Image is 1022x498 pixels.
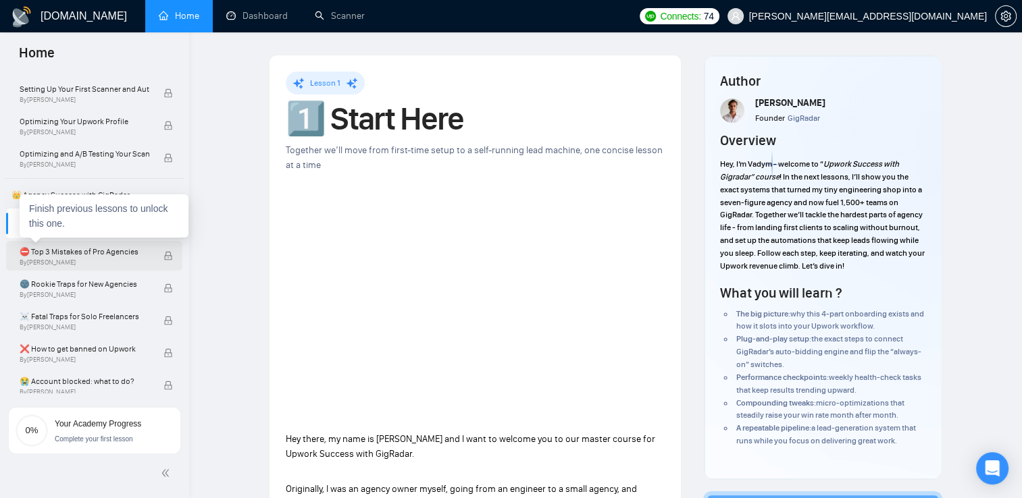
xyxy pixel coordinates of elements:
[720,99,744,123] img: Screenshot+at+Jun+18+10-48-53%E2%80%AFPM.png
[645,11,656,22] img: upwork-logo.png
[704,9,714,24] span: 74
[736,398,816,408] strong: Compounding tweaks:
[736,309,790,319] strong: The big picture:
[995,11,1017,22] a: setting
[736,423,811,433] strong: A repeatable pipeline:
[755,97,825,109] span: [PERSON_NAME]
[755,113,785,123] span: Founder
[20,323,149,331] span: By [PERSON_NAME]
[163,153,173,163] span: lock
[20,342,149,356] span: ❌ How to get banned on Upwork
[20,375,149,388] span: 😭 Account blocked: what to do?
[286,144,663,171] span: Together we’ll move from first-time setup to a self-running lead machine, one concise lesson at a...
[20,82,149,96] span: Setting Up Your First Scanner and Auto-Bidder
[163,381,173,390] span: lock
[20,147,149,161] span: Optimizing and A/B Testing Your Scanner for Better Results
[20,161,149,169] span: By [PERSON_NAME]
[20,128,149,136] span: By [PERSON_NAME]
[720,172,925,271] span: ! In the next lessons, I’ll show you the exact systems that turned my tiny engineering shop into ...
[163,121,173,130] span: lock
[163,251,173,260] span: lock
[20,291,149,299] span: By [PERSON_NAME]
[20,310,149,323] span: ☠️ Fatal Traps for Solo Freelancers
[20,194,188,238] div: Finish previous lessons to unlock this one.
[8,43,66,72] span: Home
[159,10,199,22] a: homeHome
[161,466,174,480] span: double-left
[20,258,149,267] span: By [PERSON_NAME]
[736,423,916,445] span: a lead-generation system that runs while you focus on delivering great work.
[286,433,655,460] span: Hey there, my name is [PERSON_NAME] and I want to welcome you to our master course for Upwork Suc...
[736,334,811,343] strong: Plug-and-play setup:
[16,426,48,435] span: 0%
[55,419,141,428] span: Your Academy Progress
[286,104,665,134] h1: 1️⃣ Start Here
[6,182,182,209] span: 👑 Agency Success with GigRadar
[720,159,899,182] em: Upwork Success with Gigradar” course
[720,131,776,150] h4: Overview
[720,72,925,90] h4: Author
[226,10,288,22] a: dashboardDashboard
[20,388,149,396] span: By [PERSON_NAME]
[20,245,149,258] span: ⛔ Top 3 Mistakes of Pro Agencies
[20,96,149,104] span: By [PERSON_NAME]
[736,334,921,369] span: the exact steps to connect GigRadar’s auto-bidding engine and flip the “always-on” switches.
[20,277,149,291] span: 🌚 Rookie Traps for New Agencies
[55,435,133,443] span: Complete your first lesson
[736,309,924,331] span: why this 4-part onboarding exists and how it slots into your Upwork workflow.
[736,372,921,395] span: weekly health-check tasks that keep results trending upward.
[20,356,149,364] span: By [PERSON_NAME]
[976,452,1008,485] div: Open Intercom Messenger
[163,88,173,98] span: lock
[315,10,365,22] a: searchScanner
[995,5,1017,27] button: setting
[11,6,32,28] img: logo
[660,9,700,24] span: Connects:
[788,113,820,123] span: GigRadar
[731,11,740,21] span: user
[310,78,340,88] span: Lesson 1
[736,398,904,420] span: micro-optimizations that steadily raise your win rate month after month.
[163,348,173,358] span: lock
[720,159,823,169] span: Hey, I’m Vadym - welcome to “
[736,372,829,382] strong: Performance checkpoints:
[163,283,173,293] span: lock
[720,283,842,302] h4: What you will learn ?
[163,316,173,325] span: lock
[20,115,149,128] span: Optimizing Your Upwork Profile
